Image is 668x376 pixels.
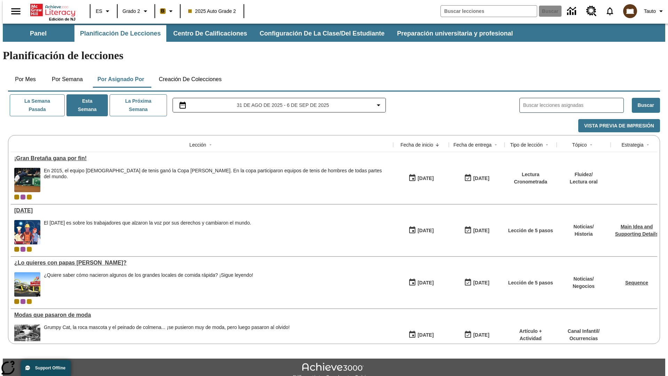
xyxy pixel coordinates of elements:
[6,1,26,22] button: Abrir el menú lateral
[621,141,643,148] div: Estrategia
[568,335,600,342] p: Ocurrencias
[44,324,290,330] div: Grumpy Cat, la roca mascota y el peinado de colmena... ¡se pusieron muy de moda, pero luego pasar...
[573,223,594,230] p: Noticias /
[21,195,25,199] span: OL 2025 Auto Grade 3
[44,272,253,278] div: ¿Quiere saber cómo nacieron algunos de los grandes locales de comida rápida? ¡Sigue leyendo!
[417,174,434,183] div: [DATE]
[3,24,665,42] div: Subbarra de navegación
[400,141,433,148] div: Fecha de inicio
[30,2,75,21] div: Portada
[21,247,25,252] div: OL 2025 Auto Grade 3
[573,230,594,238] p: Historia
[14,260,390,266] div: ¿Lo quieres con papas fritas?
[625,280,648,285] a: Sequence
[632,98,660,113] button: Buscar
[508,171,553,186] p: Lectura Cronometrada
[523,100,623,110] input: Buscar lecciones asignadas
[641,5,668,17] button: Perfil/Configuración
[14,247,19,252] span: Clase actual
[462,328,492,342] button: 06/30/26: Último día en que podrá accederse la lección
[473,226,489,235] div: [DATE]
[153,71,227,88] button: Creación de colecciones
[473,279,489,287] div: [DATE]
[14,195,19,199] div: Clase actual
[206,141,215,149] button: Sort
[21,360,71,376] button: Support Offline
[473,331,489,339] div: [DATE]
[582,2,601,21] a: Centro de recursos, Se abrirá en una pestaña nueva.
[570,171,597,178] p: Fluidez /
[188,8,236,15] span: 2025 Auto Grade 2
[110,94,167,116] button: La próxima semana
[14,312,390,318] a: Modas que pasaron de moda, Lecciones
[3,25,73,42] button: Panel
[66,94,108,116] button: Esta semana
[122,8,140,15] span: Grado 2
[254,25,390,42] button: Configuración de la clase/del estudiante
[10,94,65,116] button: La semana pasada
[573,275,595,283] p: Noticias /
[572,141,587,148] div: Tópico
[508,227,553,234] p: Lección de 5 pasos
[8,71,43,88] button: Por mes
[473,174,489,183] div: [DATE]
[93,5,115,17] button: Lenguaje: ES, Selecciona un idioma
[391,25,518,42] button: Preparación universitaria y profesional
[44,272,253,297] div: ¿Quiere saber cómo nacieron algunos de los grandes locales de comida rápida? ¡Sigue leyendo!
[462,276,492,289] button: 07/03/26: Último día en que podrá accederse la lección
[433,141,442,149] button: Sort
[14,168,40,192] img: Tenista británico Andy Murray extendiendo todo su cuerpo para alcanzar una pelota durante un part...
[21,299,25,304] div: OL 2025 Auto Grade 3
[623,4,637,18] img: avatar image
[14,155,390,162] a: ¡Gran Bretaña gana por fin!, Lecciones
[27,247,32,252] span: New 2025 class
[406,172,436,185] button: 09/01/25: Primer día en que estuvo disponible la lección
[417,279,434,287] div: [DATE]
[587,141,595,149] button: Sort
[417,331,434,339] div: [DATE]
[44,220,251,244] div: El Día del Trabajo es sobre los trabajadores que alzaron la voz por sus derechos y cambiaron el m...
[14,272,40,297] img: Uno de los primeros locales de McDonald's, con el icónico letrero rojo y los arcos amarillos.
[74,25,166,42] button: Planificación de lecciones
[615,224,658,237] a: Main Idea and Supporting Details
[508,328,553,342] p: Artículo + Actividad
[492,141,500,149] button: Sort
[14,312,390,318] div: Modas que pasaron de moda
[27,299,32,304] div: New 2025 class
[44,168,390,180] div: En 2015, el equipo [DEMOGRAPHIC_DATA] de tenis ganó la Copa [PERSON_NAME]. En la copa participaro...
[14,207,390,214] a: Día del Trabajo, Lecciones
[619,2,641,20] button: Escoja un nuevo avatar
[570,178,597,186] p: Lectura oral
[44,324,290,349] div: Grumpy Cat, la roca mascota y el peinado de colmena... ¡se pusieron muy de moda, pero luego pasar...
[161,7,165,15] span: B
[3,25,519,42] div: Subbarra de navegación
[27,195,32,199] div: New 2025 class
[168,25,253,42] button: Centro de calificaciones
[406,328,436,342] button: 07/19/25: Primer día en que estuvo disponible la lección
[453,141,492,148] div: Fecha de entrega
[644,141,652,149] button: Sort
[563,2,582,21] a: Centro de información
[578,119,660,133] button: Vista previa de impresión
[44,168,390,192] div: En 2015, el equipo británico de tenis ganó la Copa Davis. En la copa participaron equipos de teni...
[462,224,492,237] button: 09/07/25: Último día en que podrá accederse la lección
[14,155,390,162] div: ¡Gran Bretaña gana por fin!
[92,71,150,88] button: Por asignado por
[374,101,383,109] svg: Collapse Date Range Filter
[508,279,553,287] p: Lección de 5 pasos
[14,324,40,349] img: foto en blanco y negro de una chica haciendo girar unos hula-hulas en la década de 1950
[406,224,436,237] button: 09/01/25: Primer día en que estuvo disponible la lección
[601,2,619,20] a: Notificaciones
[406,276,436,289] button: 07/26/25: Primer día en que estuvo disponible la lección
[189,141,206,148] div: Lección
[237,102,329,109] span: 31 de ago de 2025 - 6 de sep de 2025
[46,71,88,88] button: Por semana
[176,101,383,109] button: Seleccione el intervalo de fechas opción del menú
[14,299,19,304] div: Clase actual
